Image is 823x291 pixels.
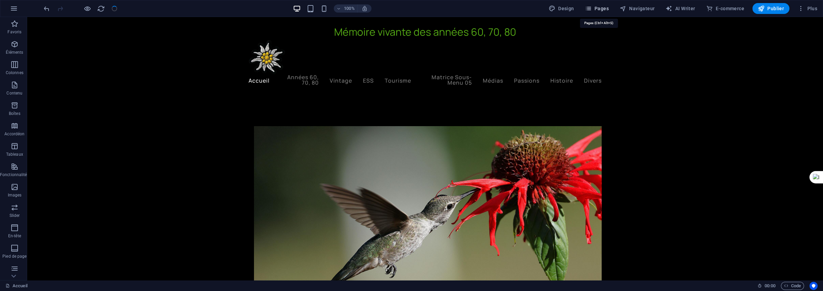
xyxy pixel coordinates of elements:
[362,5,368,12] i: Lors du redimensionnement, ajuster automatiquement le niveau de zoom en fonction de l'appareil sé...
[344,4,355,13] h6: 100%
[703,3,747,14] button: E-commerce
[752,3,789,14] button: Publier
[10,213,20,218] p: Slider
[665,5,695,12] span: AI Writer
[758,5,784,12] span: Publier
[6,50,23,55] p: Éléments
[83,4,91,13] button: Cliquez ici pour quitter le mode Aperçu et poursuivre l'édition.
[546,3,577,14] div: Design (Ctrl+Alt+Y)
[7,29,21,35] p: Favoris
[8,192,22,198] p: Images
[769,283,770,288] span: :
[8,233,21,239] p: En-tête
[6,90,22,96] p: Contenu
[809,282,818,290] button: Usercentrics
[9,111,20,116] p: Boîtes
[43,5,51,13] i: Annuler : Modifier les pages (Ctrl+Z)
[585,5,609,12] span: Pages
[784,282,801,290] span: Code
[546,3,577,14] button: Design
[4,131,24,137] p: Accordéon
[617,3,657,14] button: Navigateur
[781,282,804,290] button: Code
[706,5,744,12] span: E-commerce
[663,3,698,14] button: AI Writer
[97,4,105,13] button: reload
[757,282,775,290] h6: Durée de la session
[2,254,26,259] p: Pied de page
[795,3,820,14] button: Plus
[582,3,611,14] button: Pages
[42,4,51,13] button: undo
[798,5,817,12] span: Plus
[765,282,775,290] span: 00 00
[620,5,655,12] span: Navigateur
[549,5,574,12] span: Design
[6,152,23,157] p: Tableaux
[334,4,358,13] button: 100%
[6,70,23,75] p: Colonnes
[5,282,28,290] a: Cliquez pour annuler la sélection. Double-cliquez pour ouvrir Pages.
